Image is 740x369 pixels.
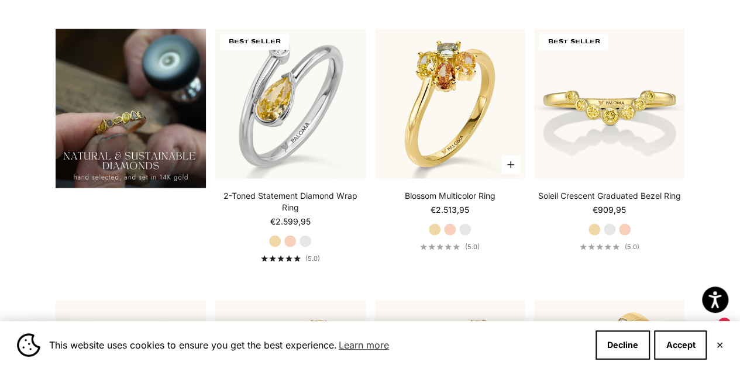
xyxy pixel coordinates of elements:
[420,243,460,250] div: 5.0 out of 5.0 stars
[220,33,289,50] span: BEST SELLER
[431,204,469,216] sale-price: €2.513,95
[404,190,495,202] a: Blossom Multicolor Ring
[534,29,684,179] img: #YellowGold
[215,29,366,179] img: #WhiteGold
[464,243,479,251] span: (5.0)
[261,255,301,261] div: 5.0 out of 5.0 stars
[596,330,650,360] button: Decline
[375,29,525,179] img: #YellowGold
[420,243,479,251] a: 5.0 out of 5.0 stars(5.0)
[580,243,619,250] div: 5.0 out of 5.0 stars
[654,330,707,360] button: Accept
[715,342,723,349] button: Close
[17,333,40,357] img: Cookie banner
[337,336,391,354] a: Learn more
[538,190,681,202] a: Soleil Crescent Graduated Bezel Ring
[580,243,639,251] a: 5.0 out of 5.0 stars(5.0)
[49,336,586,354] span: This website uses cookies to ensure you get the best experience.
[593,204,626,216] sale-price: €909,95
[261,254,320,263] a: 5.0 out of 5.0 stars(5.0)
[624,243,639,251] span: (5.0)
[215,190,366,213] a: 2-Toned Statement Diamond Wrap Ring
[539,33,608,50] span: BEST SELLER
[270,216,311,227] sale-price: €2.599,95
[305,254,320,263] span: (5.0)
